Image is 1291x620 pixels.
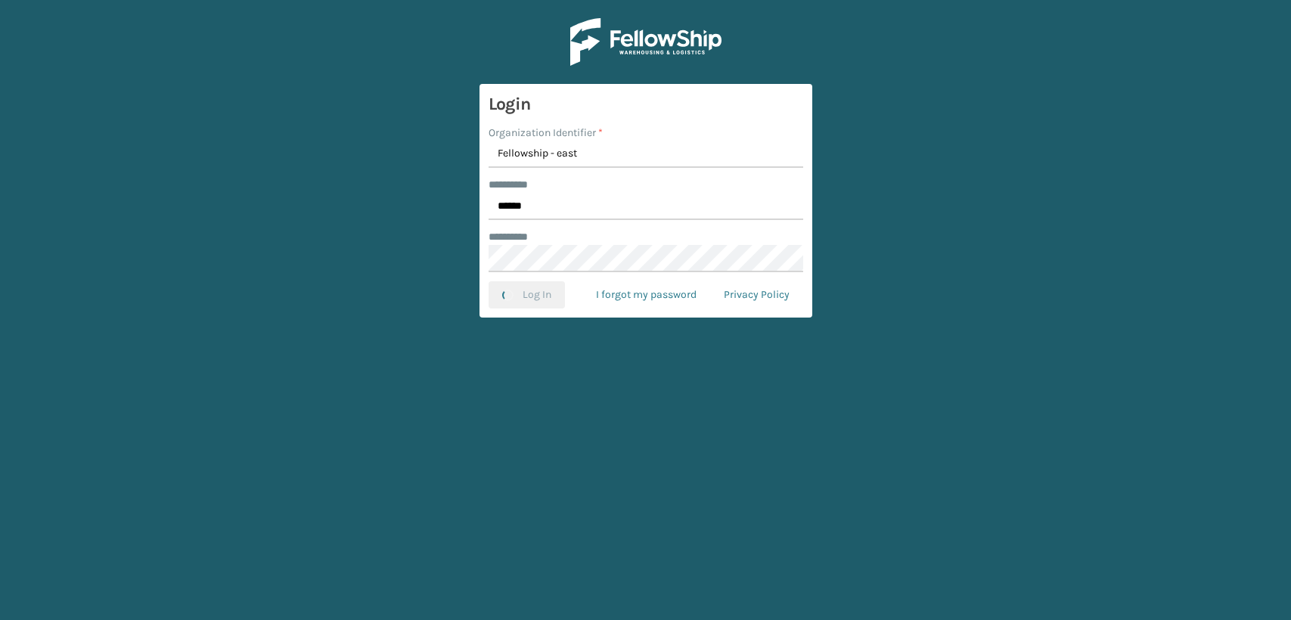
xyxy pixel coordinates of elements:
[489,93,803,116] h3: Login
[582,281,710,308] a: I forgot my password
[489,125,603,141] label: Organization Identifier
[710,281,803,308] a: Privacy Policy
[570,18,722,66] img: Logo
[489,281,565,308] button: Log In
